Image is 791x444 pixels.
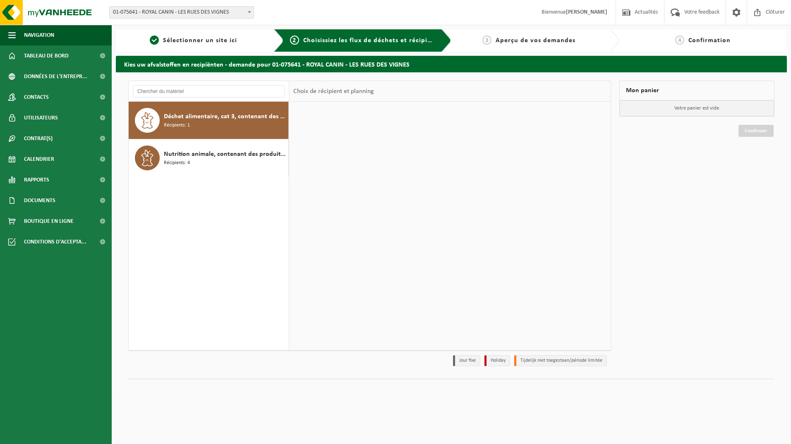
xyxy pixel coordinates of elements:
span: Conditions d'accepta... [24,232,86,252]
span: 3 [482,36,491,45]
span: 01-075641 - ROYAL CANIN - LES RUES DES VIGNES [109,6,254,19]
span: 2 [290,36,299,45]
span: Confirmation [688,37,731,44]
span: Calendrier [24,149,54,169]
div: Choix de récipient et planning [289,81,378,102]
span: Tableau de bord [24,45,69,66]
li: Tijdelijk niet toegestaan/période limitée [514,355,607,366]
span: Aperçu de vos demandes [496,37,575,44]
span: Données de l'entrepr... [24,66,87,87]
li: Jour fixe [453,355,480,366]
span: 4 [675,36,684,45]
span: Utilisateurs [24,107,58,128]
span: Récipients: 1 [164,122,190,129]
span: Documents [24,190,55,211]
span: Navigation [24,25,54,45]
span: 01-075641 - ROYAL CANIN - LES RUES DES VIGNES [110,7,254,18]
a: 1Sélectionner un site ici [120,36,267,45]
span: Nutrition animale, contenant des produits dl'origine animale, non emballé, catégorie 3 [164,149,286,159]
h2: Kies uw afvalstoffen en recipiënten - demande pour 01-075641 - ROYAL CANIN - LES RUES DES VIGNES [116,56,787,72]
button: Nutrition animale, contenant des produits dl'origine animale, non emballé, catégorie 3 Récipients: 4 [129,139,289,177]
span: Boutique en ligne [24,211,74,232]
span: Rapports [24,169,49,190]
span: Sélectionner un site ici [163,37,237,44]
span: 1 [150,36,159,45]
button: Déchet alimentaire, cat 3, contenant des produits d'origine animale, emballage synthétique Récipi... [129,102,289,139]
input: Chercher du matériel [133,85,285,98]
span: Choisissiez les flux de déchets et récipients [303,37,441,44]
span: Déchet alimentaire, cat 3, contenant des produits d'origine animale, emballage synthétique [164,112,286,122]
div: Mon panier [619,81,775,100]
li: Holiday [484,355,510,366]
p: Votre panier est vide [620,100,774,116]
strong: [PERSON_NAME] [566,9,607,15]
span: Contrat(s) [24,128,53,149]
a: Continuer [738,125,774,137]
span: Contacts [24,87,49,107]
span: Récipients: 4 [164,159,190,167]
